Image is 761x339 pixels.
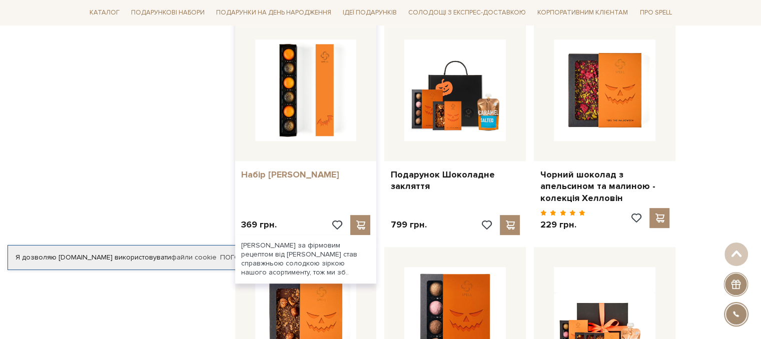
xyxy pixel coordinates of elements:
p: 369 грн. [241,219,277,230]
a: Солодощі з експрес-доставкою [404,4,530,21]
a: Подарунок Шоколадне закляття [390,169,520,192]
a: Подарункові набори [127,5,209,20]
a: Чорний шоколад з апельсином та малиною - колекція Хелловін [540,169,669,204]
a: Ідеї подарунків [339,5,401,20]
a: Погоджуюсь [220,253,271,262]
p: 229 грн. [540,219,585,230]
div: [PERSON_NAME] за фірмовим рецептом від [PERSON_NAME] став справжньою солодкою зіркою нашого асорт... [235,235,377,283]
a: Про Spell [635,5,675,20]
div: Я дозволяю [DOMAIN_NAME] використовувати [8,253,279,262]
a: Подарунки на День народження [212,5,335,20]
a: Каталог [86,5,124,20]
a: файли cookie [171,253,217,261]
a: Корпоративним клієнтам [533,5,632,20]
p: 799 грн. [390,219,426,230]
a: Набір [PERSON_NAME] [241,169,371,180]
